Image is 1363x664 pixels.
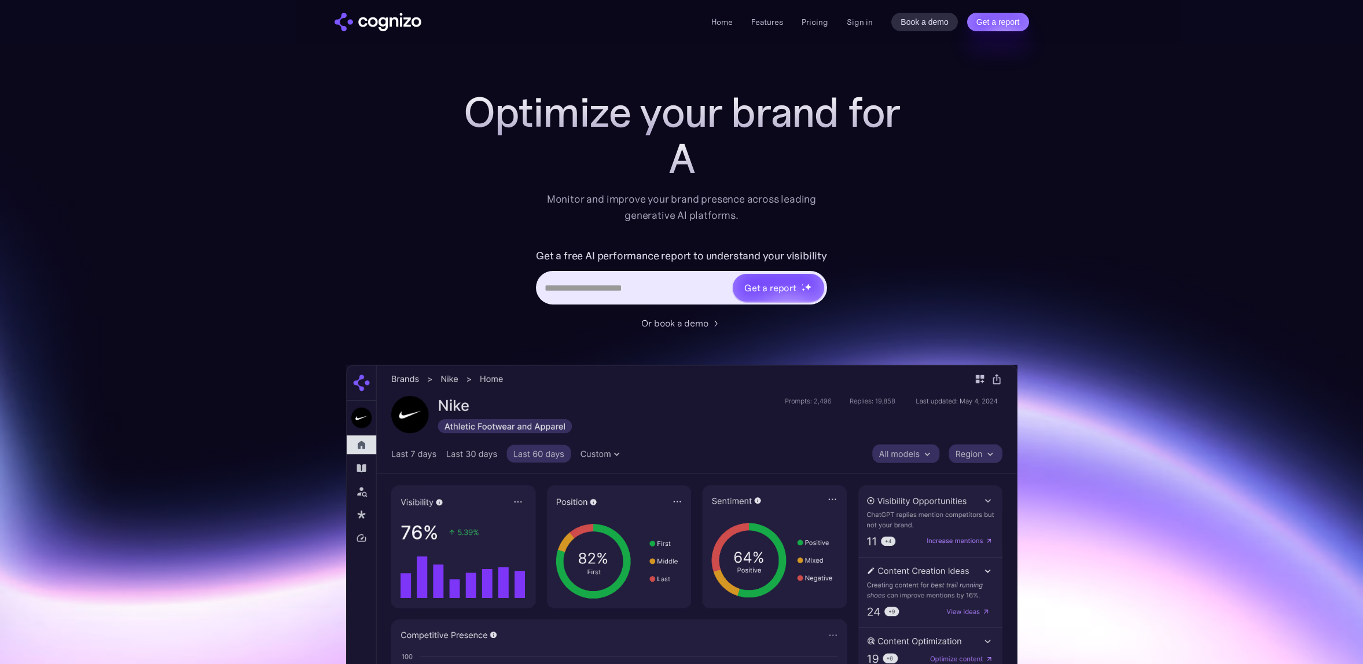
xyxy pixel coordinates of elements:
[802,284,803,285] img: star
[641,316,722,330] a: Or book a demo
[967,13,1029,31] a: Get a report
[804,283,812,291] img: star
[891,13,958,31] a: Book a demo
[732,273,825,303] a: Get a reportstarstarstar
[536,247,827,265] label: Get a free AI performance report to understand your visibility
[335,13,421,31] img: cognizo logo
[450,89,913,135] h1: Optimize your brand for
[536,247,827,310] form: Hero URL Input Form
[802,17,828,27] a: Pricing
[802,288,806,292] img: star
[450,135,913,182] div: A
[711,17,733,27] a: Home
[847,15,873,29] a: Sign in
[641,316,708,330] div: Or book a demo
[744,281,796,295] div: Get a report
[751,17,783,27] a: Features
[335,13,421,31] a: home
[539,191,824,223] div: Monitor and improve your brand presence across leading generative AI platforms.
